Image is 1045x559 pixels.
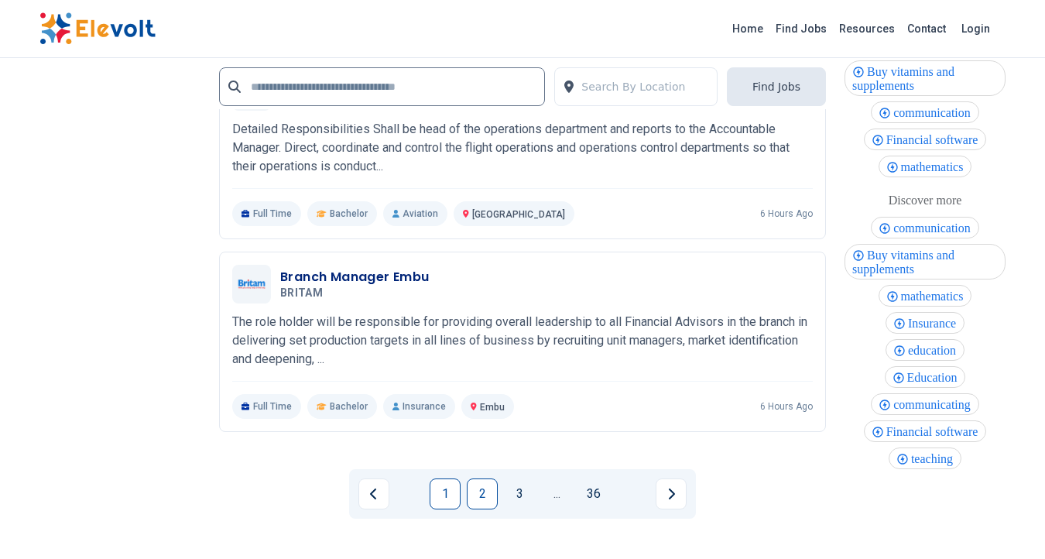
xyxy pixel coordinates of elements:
[727,67,826,106] button: Find Jobs
[232,265,813,419] a: BRITAMBranch Manager EmbuBRITAMThe role holder will be responsible for providing overall leadersh...
[358,478,389,509] a: Previous page
[886,312,964,334] div: Insurance
[901,16,952,41] a: Contact
[430,478,461,509] a: Page 1 is your current page
[383,201,447,226] p: Aviation
[968,485,1045,559] iframe: Chat Widget
[879,156,972,177] div: mathematics
[232,313,813,369] p: The role holder will be responsible for providing overall leadership to all Financial Advisors in...
[232,201,301,226] p: Full Time
[893,106,975,119] span: communication
[871,217,979,238] div: communication
[760,207,813,220] p: 6 hours ago
[39,12,156,45] img: Elevolt
[871,393,979,415] div: communicating
[911,452,958,465] span: teaching
[864,420,987,442] div: Financial software
[467,478,498,509] a: Page 2
[833,16,901,41] a: Resources
[845,244,1006,279] div: Buy vitamins and supplements
[893,398,975,411] span: communicating
[383,394,455,419] p: Insurance
[541,478,572,509] a: Jump forward
[871,101,979,123] div: communication
[886,339,964,361] div: education
[901,290,968,303] span: mathematics
[358,478,687,509] ul: Pagination
[901,160,968,173] span: mathematics
[952,13,999,44] a: Login
[852,65,954,92] span: Buy vitamins and supplements
[330,207,368,220] span: Bachelor
[472,209,565,220] span: [GEOGRAPHIC_DATA]
[908,317,961,330] span: Insurance
[232,394,301,419] p: Full Time
[232,120,813,176] p: Detailed Responsibilities Shall be head of the operations department and reports to the Accountab...
[330,400,368,413] span: Bachelor
[886,133,983,146] span: Financial software
[280,268,430,286] h3: Branch Manager Embu
[885,190,966,211] div: These are topics related to the article that might interest you
[236,279,267,290] img: BRITAM
[885,366,966,388] div: Education
[886,425,983,438] span: Financial software
[280,286,323,300] span: BRITAM
[845,60,1006,96] div: Buy vitamins and supplements
[893,221,975,235] span: communication
[769,16,833,41] a: Find Jobs
[852,249,954,276] span: Buy vitamins and supplements
[504,478,535,509] a: Page 3
[726,16,769,41] a: Home
[656,478,687,509] a: Next page
[480,402,505,413] span: Embu
[879,285,972,307] div: mathematics
[907,371,962,384] span: Education
[889,448,961,469] div: teaching
[864,129,987,150] div: Financial software
[578,478,609,509] a: Page 36
[908,344,961,357] span: education
[232,72,813,226] a: WildernessHead Of Operations & Chief PilotWildernessDetailed Responsibilities Shall be head of th...
[760,400,813,413] p: 6 hours ago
